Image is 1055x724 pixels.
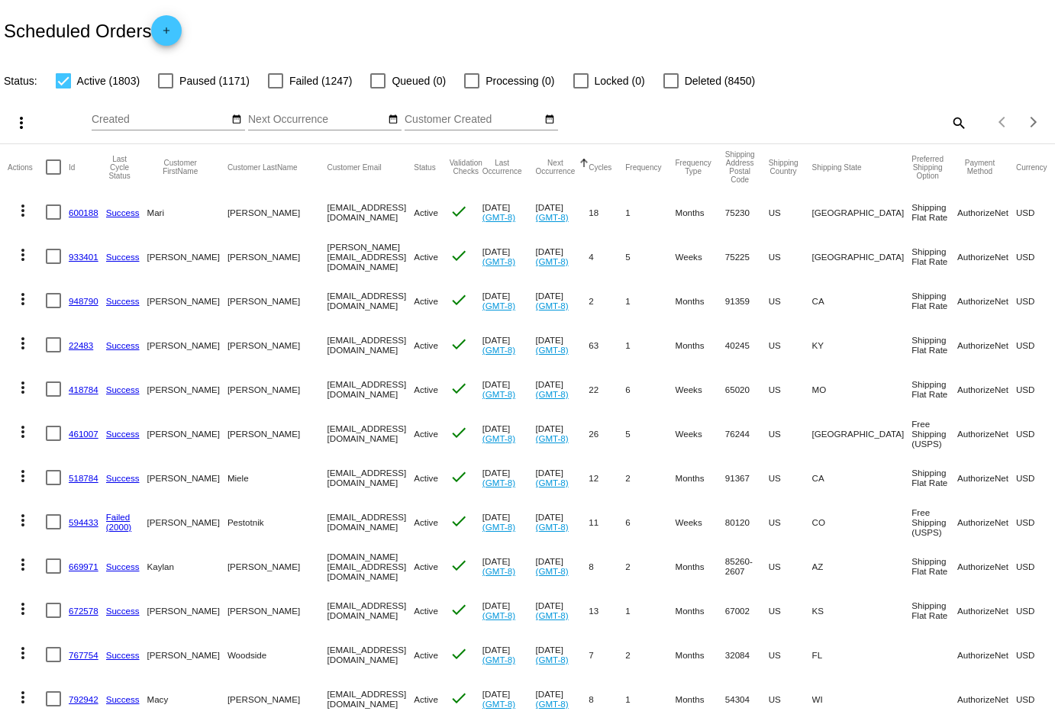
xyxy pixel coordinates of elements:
[482,610,515,620] a: (GMT-8)
[675,159,711,175] button: Change sorting for FrequencyType
[812,588,912,632] mat-cell: KS
[812,234,912,278] mat-cell: [GEOGRAPHIC_DATA]
[625,544,675,588] mat-cell: 2
[536,323,589,367] mat-cell: [DATE]
[414,562,438,571] span: Active
[589,190,625,234] mat-cell: 18
[725,234,769,278] mat-cell: 75225
[106,340,140,350] a: Success
[4,15,182,46] h2: Scheduled Orders
[482,190,536,234] mat-cell: [DATE]
[482,278,536,323] mat-cell: [DATE]
[4,75,37,87] span: Status:
[414,208,438,217] span: Active
[589,455,625,500] mat-cell: 12
[957,455,1016,500] mat-cell: AuthorizeNet
[69,517,98,527] a: 594433
[675,677,724,721] mat-cell: Months
[482,566,515,576] a: (GMT-8)
[957,677,1016,721] mat-cell: AuthorizeNet
[482,500,536,544] mat-cell: [DATE]
[536,677,589,721] mat-cell: [DATE]
[812,632,912,677] mat-cell: FL
[675,190,724,234] mat-cell: Months
[227,367,327,411] mat-cell: [PERSON_NAME]
[589,500,625,544] mat-cell: 11
[536,159,576,175] button: Change sorting for NextOccurrenceUtc
[911,500,957,544] mat-cell: Free Shipping (USPS)
[769,367,812,411] mat-cell: US
[450,689,468,707] mat-icon: check
[450,600,468,619] mat-icon: check
[482,159,522,175] button: Change sorting for LastOccurrenceUtc
[675,323,724,367] mat-cell: Months
[769,159,799,175] button: Change sorting for ShippingCountry
[625,190,675,234] mat-cell: 1
[405,114,542,126] input: Customer Created
[812,367,912,411] mat-cell: MO
[106,522,132,532] a: (2000)
[482,655,515,664] a: (GMT-8)
[327,677,415,721] mat-cell: [EMAIL_ADDRESS][DOMAIN_NAME]
[482,212,515,222] a: (GMT-8)
[327,162,382,172] button: Change sorting for CustomerEmail
[769,411,812,455] mat-cell: US
[911,234,957,278] mat-cell: Shipping Flat Rate
[812,455,912,500] mat-cell: CA
[414,385,438,394] span: Active
[106,252,140,262] a: Success
[725,323,769,367] mat-cell: 40245
[227,162,298,172] button: Change sorting for CustomerLastName
[482,544,536,588] mat-cell: [DATE]
[414,606,438,616] span: Active
[486,72,554,90] span: Processing (0)
[589,544,625,588] mat-cell: 8
[327,632,415,677] mat-cell: [EMAIL_ADDRESS][DOMAIN_NAME]
[147,278,227,323] mat-cell: [PERSON_NAME]
[536,455,589,500] mat-cell: [DATE]
[482,677,536,721] mat-cell: [DATE]
[769,278,812,323] mat-cell: US
[77,72,140,90] span: Active (1803)
[911,588,957,632] mat-cell: Shipping Flat Rate
[327,500,415,544] mat-cell: [EMAIL_ADDRESS][DOMAIN_NAME]
[147,190,227,234] mat-cell: Mari
[106,385,140,394] a: Success
[589,588,625,632] mat-cell: 13
[482,345,515,355] a: (GMT-8)
[589,411,625,455] mat-cell: 26
[14,334,32,352] mat-icon: more_vert
[536,190,589,234] mat-cell: [DATE]
[769,234,812,278] mat-cell: US
[988,107,1018,137] button: Previous page
[625,588,675,632] mat-cell: 1
[414,650,438,660] span: Active
[911,190,957,234] mat-cell: Shipping Flat Rate
[231,114,242,126] mat-icon: date_range
[725,632,769,677] mat-cell: 32084
[69,162,75,172] button: Change sorting for Id
[911,455,957,500] mat-cell: Shipping Flat Rate
[327,190,415,234] mat-cell: [EMAIL_ADDRESS][DOMAIN_NAME]
[327,411,415,455] mat-cell: [EMAIL_ADDRESS][DOMAIN_NAME]
[957,323,1016,367] mat-cell: AuthorizeNet
[482,433,515,443] a: (GMT-8)
[327,278,415,323] mat-cell: [EMAIL_ADDRESS][DOMAIN_NAME]
[957,367,1016,411] mat-cell: AuthorizeNet
[675,500,724,544] mat-cell: Weeks
[725,411,769,455] mat-cell: 76244
[725,588,769,632] mat-cell: 67002
[812,544,912,588] mat-cell: AZ
[675,411,724,455] mat-cell: Weeks
[536,345,569,355] a: (GMT-8)
[450,468,468,486] mat-icon: check
[589,632,625,677] mat-cell: 7
[589,234,625,278] mat-cell: 4
[957,500,1016,544] mat-cell: AuthorizeNet
[482,367,536,411] mat-cell: [DATE]
[414,694,438,704] span: Active
[725,455,769,500] mat-cell: 91367
[685,72,756,90] span: Deleted (8450)
[536,610,569,620] a: (GMT-8)
[14,555,32,574] mat-icon: more_vert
